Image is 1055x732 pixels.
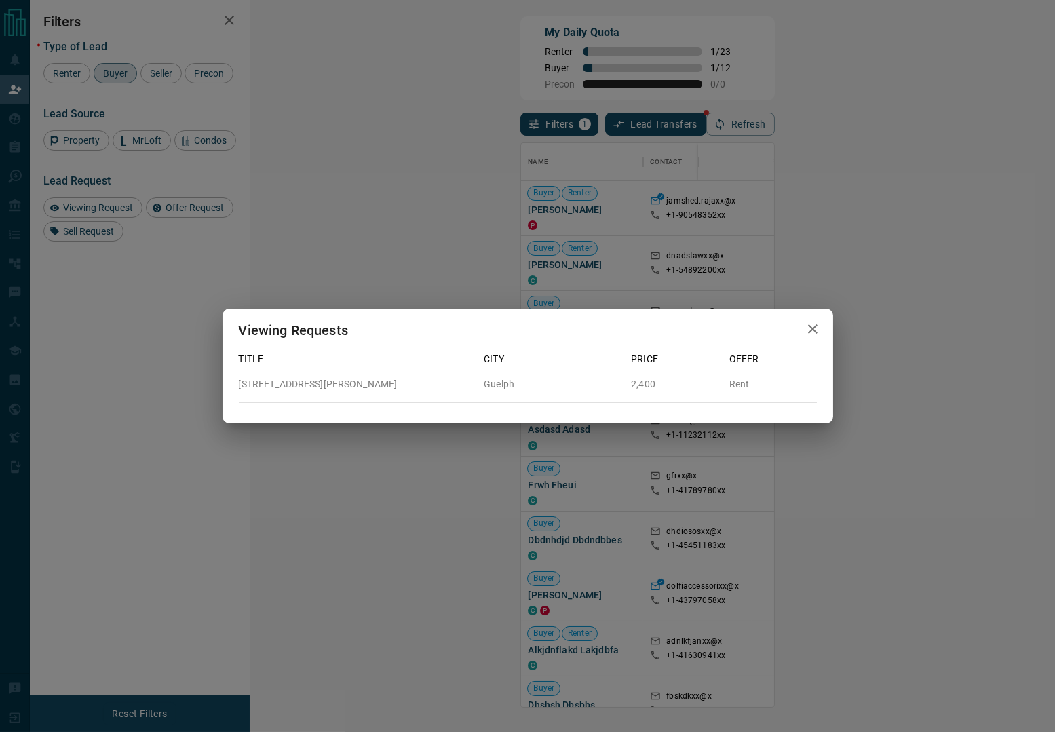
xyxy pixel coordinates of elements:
p: Rent [729,377,817,391]
p: City [484,352,620,366]
p: Guelph [484,377,620,391]
p: Offer [729,352,817,366]
p: Title [239,352,474,366]
h2: Viewing Requests [223,309,364,352]
p: 2,400 [631,377,718,391]
p: Price [631,352,718,366]
p: [STREET_ADDRESS][PERSON_NAME] [239,377,474,391]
